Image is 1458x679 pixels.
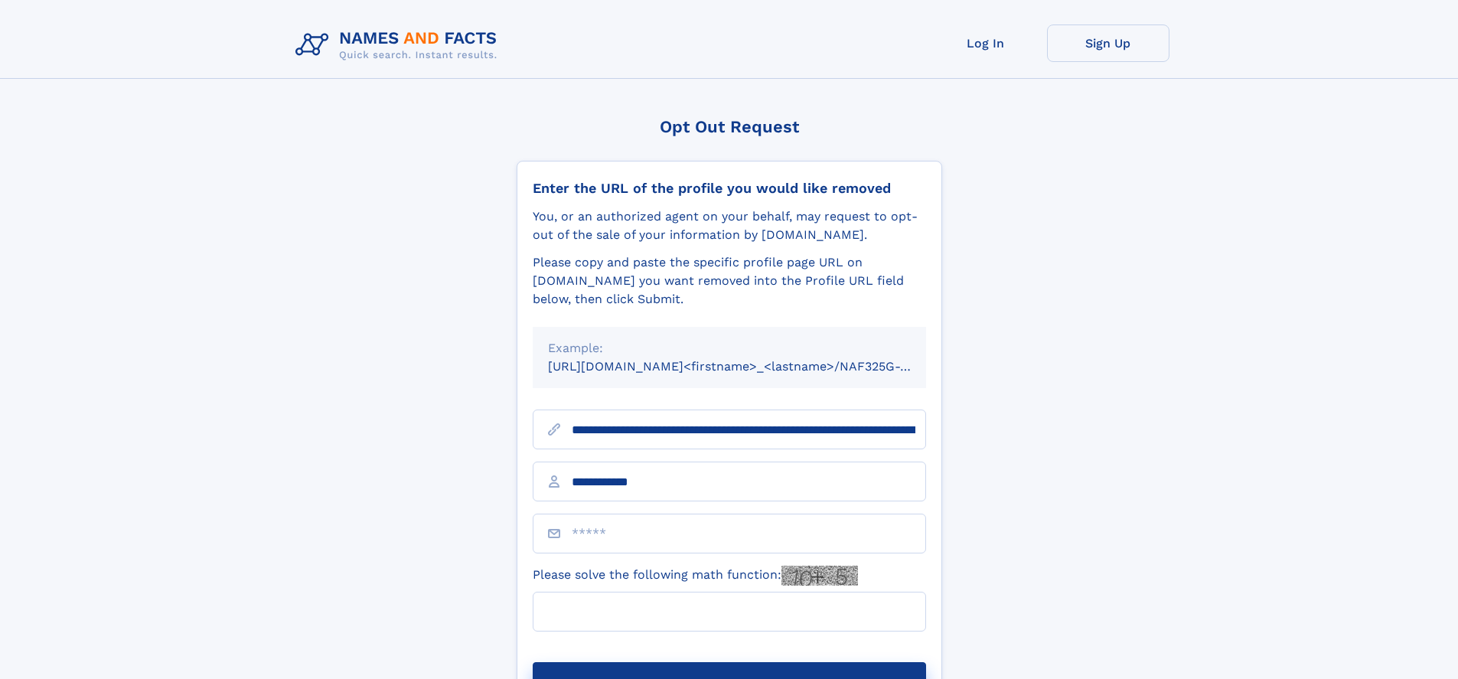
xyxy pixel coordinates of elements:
div: You, or an authorized agent on your behalf, may request to opt-out of the sale of your informatio... [533,207,926,244]
div: Example: [548,339,911,357]
a: Sign Up [1047,24,1169,62]
img: Logo Names and Facts [289,24,510,66]
label: Please solve the following math function: [533,566,858,586]
div: Please copy and paste the specific profile page URL on [DOMAIN_NAME] you want removed into the Pr... [533,253,926,308]
a: Log In [925,24,1047,62]
div: Enter the URL of the profile you would like removed [533,180,926,197]
div: Opt Out Request [517,117,942,136]
small: [URL][DOMAIN_NAME]<firstname>_<lastname>/NAF325G-xxxxxxxx [548,359,955,374]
